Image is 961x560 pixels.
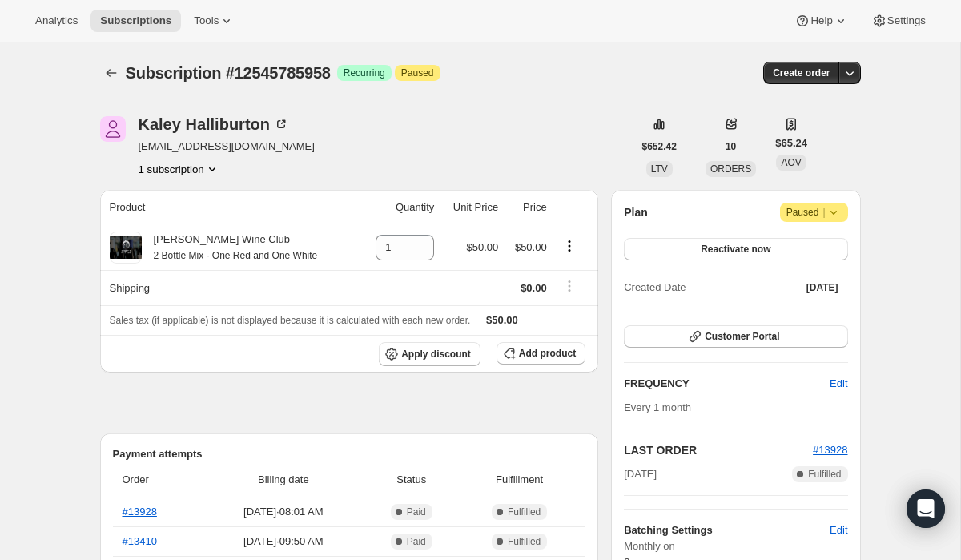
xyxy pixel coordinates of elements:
[557,277,582,295] button: Shipping actions
[35,14,78,27] span: Analytics
[701,243,770,256] span: Reactivate now
[100,62,123,84] button: Subscriptions
[207,504,360,520] span: [DATE] · 08:01 AM
[830,376,847,392] span: Edit
[497,342,585,365] button: Add product
[716,135,746,158] button: 10
[726,140,736,153] span: 10
[775,135,807,151] span: $65.24
[126,64,331,82] span: Subscription #12545785958
[887,14,926,27] span: Settings
[369,472,453,488] span: Status
[142,232,318,264] div: [PERSON_NAME] Wine Club
[379,342,480,366] button: Apply discount
[624,238,847,260] button: Reactivate now
[113,462,203,498] th: Order
[139,139,315,155] span: [EMAIL_ADDRESS][DOMAIN_NAME]
[830,522,847,538] span: Edit
[344,66,385,79] span: Recurring
[26,10,87,32] button: Analytics
[466,241,498,253] span: $50.00
[862,10,935,32] button: Settings
[820,518,857,543] button: Edit
[100,14,171,27] span: Subscriptions
[508,506,541,518] span: Fulfilled
[624,442,813,458] h2: LAST ORDER
[100,270,360,305] th: Shipping
[822,206,825,219] span: |
[207,472,360,488] span: Billing date
[139,116,289,132] div: Kaley Halliburton
[100,190,360,225] th: Product
[813,444,847,456] a: #13928
[503,190,551,225] th: Price
[401,66,434,79] span: Paused
[813,442,847,458] button: #13928
[624,466,657,482] span: [DATE]
[786,204,842,220] span: Paused
[123,535,157,547] a: #13410
[806,281,838,294] span: [DATE]
[624,376,830,392] h2: FREQUENCY
[110,315,471,326] span: Sales tax (if applicable) is not displayed because it is calculated with each new order.
[624,204,648,220] h2: Plan
[624,538,847,554] span: Monthly on
[624,401,691,413] span: Every 1 month
[797,276,848,299] button: [DATE]
[407,535,426,548] span: Paid
[407,506,426,518] span: Paid
[508,535,541,548] span: Fulfilled
[139,161,220,177] button: Product actions
[113,446,586,462] h2: Payment attempts
[624,325,847,348] button: Customer Portal
[810,14,832,27] span: Help
[519,347,576,360] span: Add product
[651,163,668,175] span: LTV
[710,163,751,175] span: ORDERS
[184,10,244,32] button: Tools
[763,62,839,84] button: Create order
[515,241,547,253] span: $50.00
[486,314,518,326] span: $50.00
[785,10,858,32] button: Help
[194,14,219,27] span: Tools
[100,116,126,142] span: Kaley Halliburton
[808,468,841,481] span: Fulfilled
[207,534,360,550] span: [DATE] · 09:50 AM
[907,489,945,528] div: Open Intercom Messenger
[633,135,686,158] button: $652.42
[360,190,439,225] th: Quantity
[521,282,547,294] span: $0.00
[820,371,857,397] button: Edit
[463,472,576,488] span: Fulfillment
[123,506,157,518] a: #13928
[773,66,830,79] span: Create order
[439,190,503,225] th: Unit Price
[705,330,779,343] span: Customer Portal
[557,237,582,255] button: Product actions
[90,10,181,32] button: Subscriptions
[642,140,677,153] span: $652.42
[624,280,686,296] span: Created Date
[624,522,830,538] h6: Batching Settings
[401,348,471,361] span: Apply discount
[781,157,801,168] span: AOV
[154,250,318,261] small: 2 Bottle Mix - One Red and One White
